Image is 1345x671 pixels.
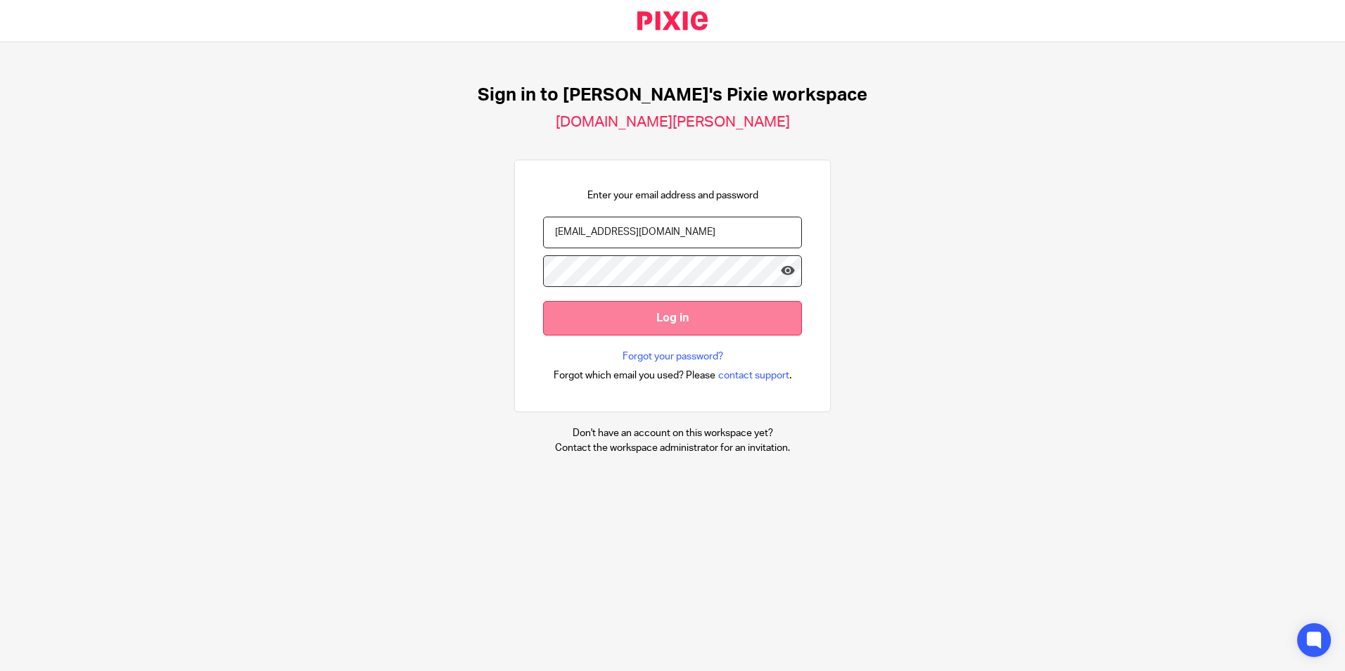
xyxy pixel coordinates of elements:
span: contact support [718,369,789,383]
input: Log in [543,301,802,335]
input: name@example.com [543,217,802,248]
p: Don't have an account on this workspace yet? [555,426,790,440]
p: Enter your email address and password [587,188,758,203]
span: Forgot which email you used? Please [554,369,715,383]
h1: Sign in to [PERSON_NAME]'s Pixie workspace [478,84,867,106]
a: Forgot your password? [623,350,723,364]
p: Contact the workspace administrator for an invitation. [555,441,790,455]
div: . [554,367,792,383]
h2: [DOMAIN_NAME][PERSON_NAME] [556,113,790,132]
